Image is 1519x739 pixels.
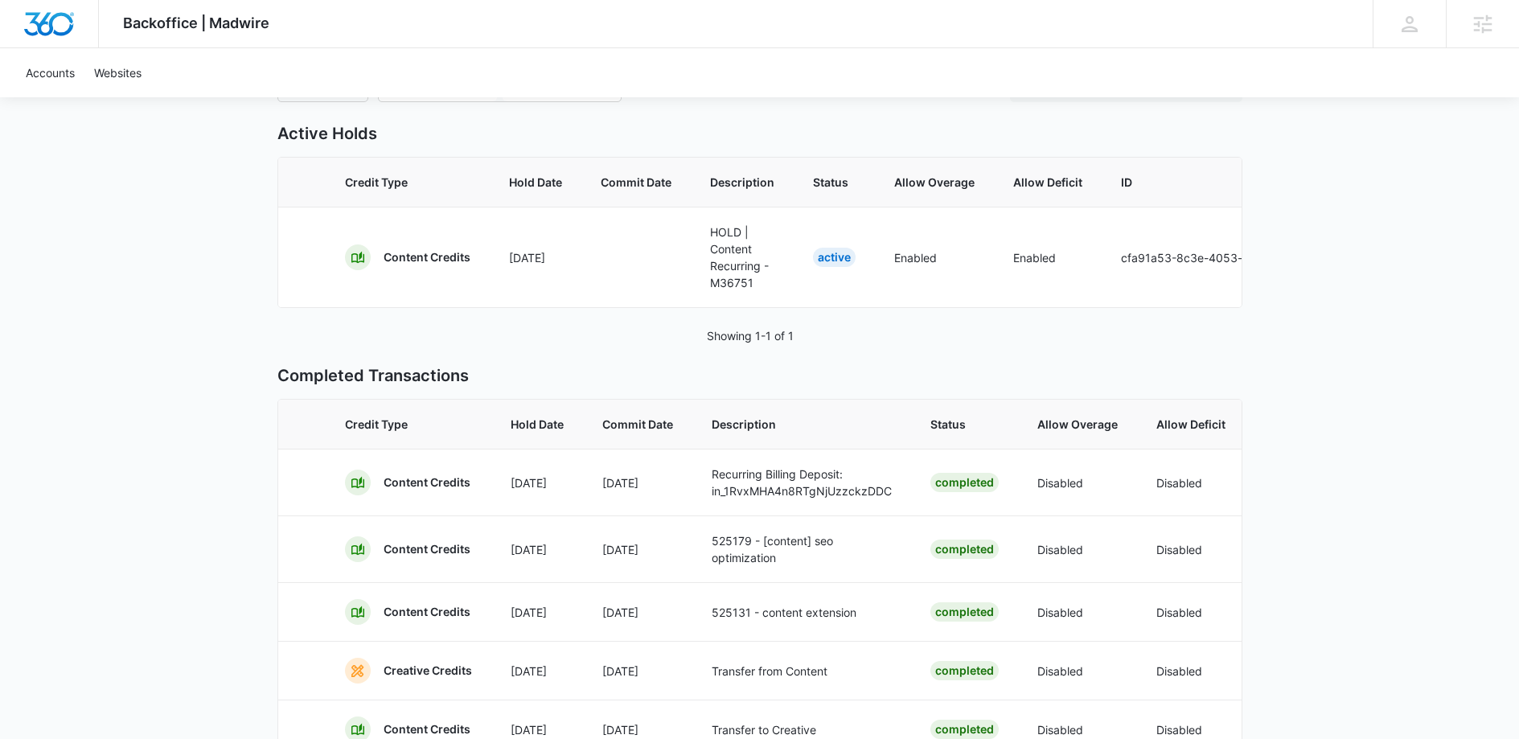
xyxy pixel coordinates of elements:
p: 525131 - content extension [712,604,892,621]
span: Credit Type [345,174,470,191]
p: Active Holds [277,121,1242,146]
p: Showing 1-1 of 1 [707,327,794,344]
div: Completed [930,540,999,559]
p: [DATE] [602,721,673,738]
a: Accounts [16,48,84,97]
div: Completed [930,661,999,680]
span: Allow Overage [1037,416,1118,433]
p: Disabled [1156,604,1225,621]
p: [DATE] [511,541,564,558]
p: Transfer to Creative [712,721,892,738]
span: Allow Deficit [1013,174,1082,191]
p: [DATE] [511,721,564,738]
p: HOLD | Content Recurring - M36751 [710,224,774,291]
p: Content Credits [384,541,470,557]
p: Disabled [1156,474,1225,491]
span: Allow Deficit [1156,416,1225,433]
p: Enabled [1013,249,1082,266]
p: [DATE] [602,541,673,558]
p: Disabled [1037,663,1118,679]
p: Transfer from Content [712,663,892,679]
span: Hold Date [509,174,562,191]
span: Status [813,174,856,191]
div: Completed [930,473,999,492]
span: Status [930,416,999,433]
p: [DATE] [602,604,673,621]
p: [DATE] [602,663,673,679]
p: Content Credits [384,721,470,737]
div: Completed [930,602,999,622]
div: Completed [930,720,999,739]
p: Enabled [894,249,975,266]
p: [DATE] [511,604,564,621]
p: Completed Transactions [277,363,1242,388]
p: Disabled [1156,721,1225,738]
span: Backoffice | Madwire [123,14,269,31]
p: Content Credits [384,474,470,491]
a: Websites [84,48,151,97]
p: [DATE] [511,474,564,491]
p: Disabled [1037,721,1118,738]
p: Disabled [1037,541,1118,558]
p: Recurring Billing Deposit: in_1RvxMHA4n8RTgNjUzzckzDDC [712,466,892,499]
span: Commit Date [602,416,673,433]
span: ID [1121,174,1357,191]
p: [DATE] [509,249,562,266]
p: [DATE] [511,663,564,679]
span: Description [710,174,774,191]
p: Disabled [1156,541,1225,558]
p: Disabled [1037,604,1118,621]
p: 525179 - [content] seo optimization [712,532,892,566]
span: Description [712,416,892,433]
p: cfa91a53-8c3e-4053-a064-bda83bd3911a [1121,249,1357,266]
span: Hold Date [511,416,564,433]
span: Allow Overage [894,174,975,191]
p: [DATE] [602,474,673,491]
p: Disabled [1037,474,1118,491]
p: Content Credits [384,604,470,620]
p: Disabled [1156,663,1225,679]
span: Commit Date [601,174,671,191]
span: Credit Type [345,416,472,433]
p: Content Credits [384,249,470,265]
div: Active [813,248,856,267]
p: Creative Credits [384,663,472,679]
